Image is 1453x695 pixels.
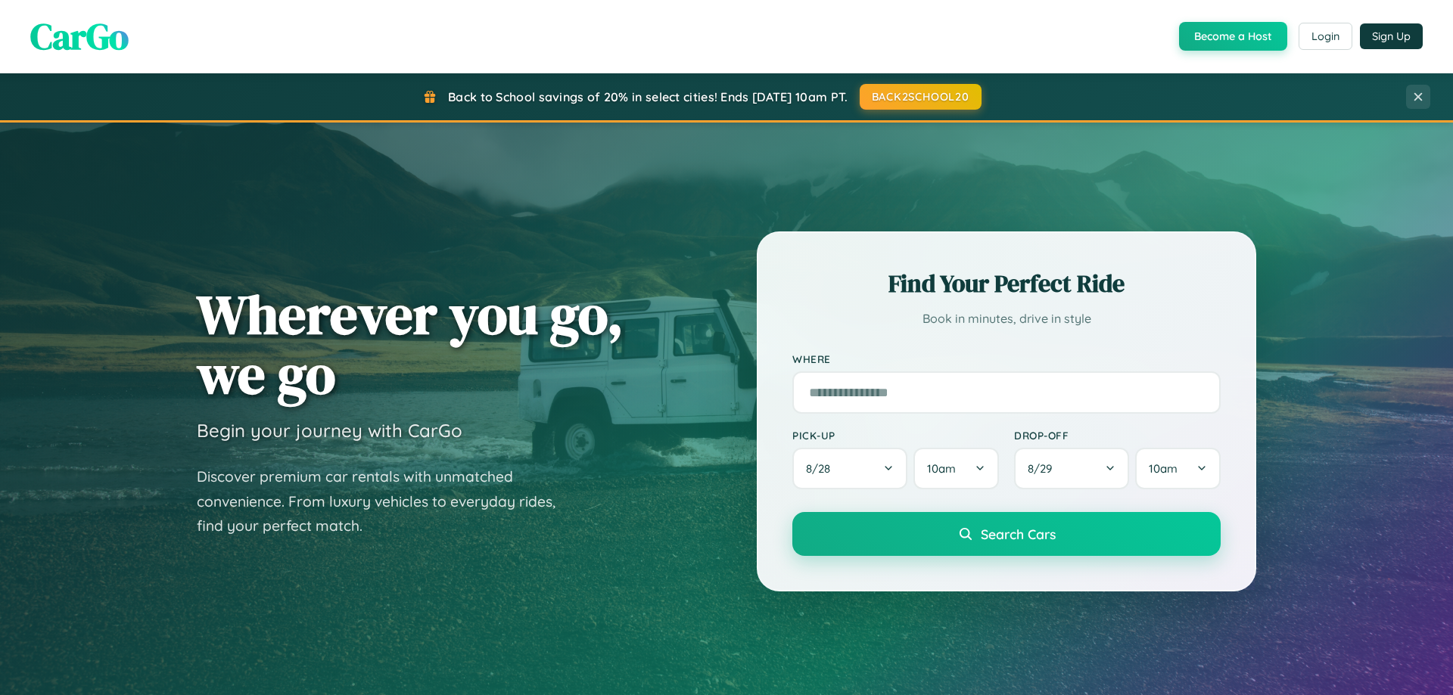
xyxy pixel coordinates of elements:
h2: Find Your Perfect Ride [792,267,1221,300]
button: Become a Host [1179,22,1287,51]
h3: Begin your journey with CarGo [197,419,462,442]
span: 8 / 29 [1028,461,1059,476]
span: Back to School savings of 20% in select cities! Ends [DATE] 10am PT. [448,89,848,104]
button: Login [1299,23,1352,50]
button: 8/29 [1014,448,1129,489]
button: Sign Up [1360,23,1423,49]
span: 10am [1149,461,1178,476]
span: 10am [927,461,956,476]
label: Where [792,352,1221,365]
span: 8 / 28 [806,461,838,476]
label: Drop-off [1014,429,1221,442]
button: 10am [913,448,999,489]
p: Book in minutes, drive in style [792,308,1221,330]
label: Pick-up [792,429,999,442]
button: 10am [1135,448,1221,489]
span: Search Cars [981,526,1056,542]
button: 8/28 [792,448,907,489]
button: BACK2SCHOOL20 [860,84,982,110]
h1: Wherever you go, we go [197,284,624,404]
span: CarGo [30,11,129,61]
p: Discover premium car rentals with unmatched convenience. From luxury vehicles to everyday rides, ... [197,464,575,538]
button: Search Cars [792,512,1221,556]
